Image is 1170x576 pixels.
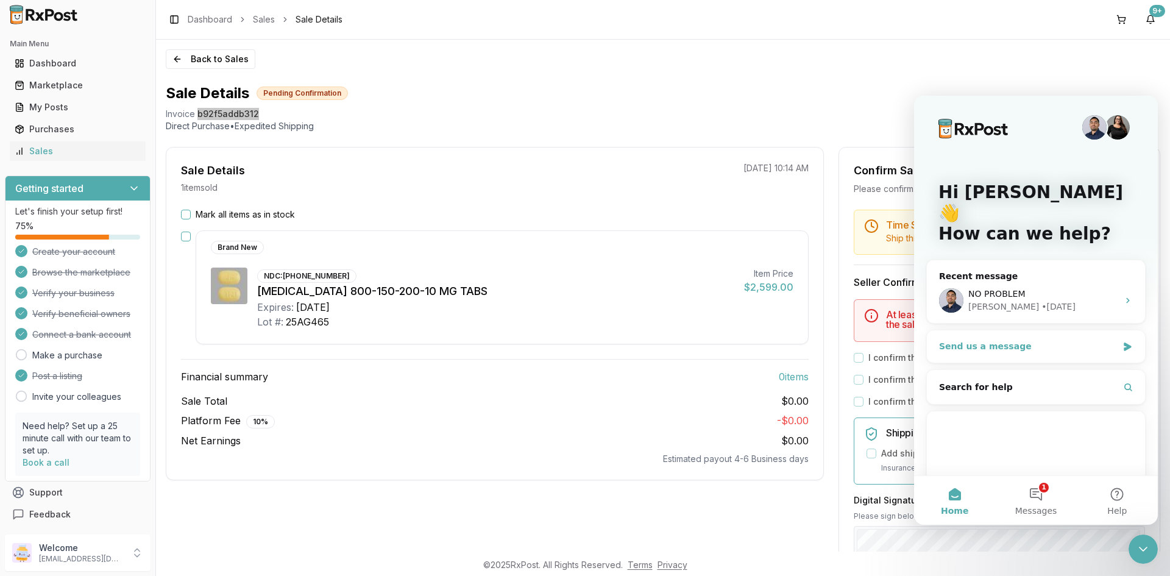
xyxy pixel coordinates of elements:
[779,369,809,384] span: 0 item s
[5,141,151,161] button: Sales
[257,315,283,329] div: Lot #:
[854,162,923,179] div: Confirm Sale
[658,560,687,570] a: Privacy
[32,329,131,341] span: Connect a bank account
[253,13,275,26] a: Sales
[246,415,275,428] div: 10 %
[166,108,195,120] div: Invoice
[39,554,124,564] p: [EMAIL_ADDRESS][DOMAIN_NAME]
[868,374,1120,386] label: I confirm that all 0 selected items match the listed condition
[628,560,653,570] a: Terms
[886,310,1135,329] h5: At least one item must be marked as in stock to confirm the sale.
[181,433,241,448] span: Net Earnings
[181,394,227,408] span: Sale Total
[777,414,809,427] span: - $0.00
[744,280,793,294] div: $2,599.00
[181,413,275,428] span: Platform Fee
[5,119,151,139] button: Purchases
[15,205,140,218] p: Let's finish your setup first!
[32,266,130,279] span: Browse the marketplace
[23,420,133,457] p: Need help? Set up a 25 minute call with our team to set up.
[196,208,295,221] label: Mark all items as in stock
[181,182,218,194] p: 1 item sold
[15,123,141,135] div: Purchases
[166,49,255,69] button: Back to Sales
[5,5,83,24] img: RxPost Logo
[886,428,1135,438] h5: Shipping Insurance
[257,300,294,315] div: Expires:
[15,57,141,69] div: Dashboard
[914,96,1158,525] iframe: Intercom live chat
[257,269,356,283] div: NDC: [PHONE_NUMBER]
[1149,5,1165,17] div: 9+
[32,349,102,361] a: Make a purchase
[5,76,151,95] button: Marketplace
[32,370,82,382] span: Post a listing
[15,181,83,196] h3: Getting started
[854,511,1145,521] p: Please sign below to confirm your acceptance of this order
[5,54,151,73] button: Dashboard
[781,394,809,408] span: $0.00
[211,241,264,254] div: Brand New
[5,503,151,525] button: Feedback
[10,140,146,162] a: Sales
[10,39,146,49] h2: Main Menu
[854,183,1145,195] div: Please confirm you have all items in stock before proceeding
[181,453,809,465] div: Estimated payout 4-6 Business days
[211,268,247,304] img: Symtuza 800-150-200-10 MG TABS
[257,87,348,100] div: Pending Confirmation
[1141,10,1160,29] button: 9+
[296,13,342,26] span: Sale Details
[32,287,115,299] span: Verify your business
[23,457,69,468] a: Book a call
[197,108,259,120] span: b92f5addb312
[296,300,330,315] div: [DATE]
[166,120,1160,132] p: Direct Purchase • Expedited Shipping
[32,246,115,258] span: Create your account
[188,13,342,26] nav: breadcrumb
[744,268,793,280] div: Item Price
[15,145,141,157] div: Sales
[188,13,232,26] a: Dashboard
[881,447,1114,460] label: Add shipping insurance for $0.00 ( 1.5 % of order value)
[1129,535,1158,564] iframe: Intercom live chat
[15,101,141,113] div: My Posts
[868,396,1058,408] label: I confirm that all expiration dates are correct
[886,220,1135,230] h5: Time Sensitive
[854,494,1145,507] h3: Digital Signature
[286,315,329,329] div: 25AG465
[12,543,32,563] img: User avatar
[854,275,1145,290] h3: Seller Confirmation
[10,52,146,74] a: Dashboard
[15,220,34,232] span: 75 %
[868,352,1140,364] label: I confirm that the 0 selected items are in stock and ready to ship
[257,283,734,300] div: [MEDICAL_DATA] 800-150-200-10 MG TABS
[32,308,130,320] span: Verify beneficial owners
[881,462,1135,474] p: Insurance covers loss, damage, or theft during transit.
[10,74,146,96] a: Marketplace
[743,162,809,174] p: [DATE] 10:14 AM
[166,84,249,103] h1: Sale Details
[781,435,809,447] span: $0.00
